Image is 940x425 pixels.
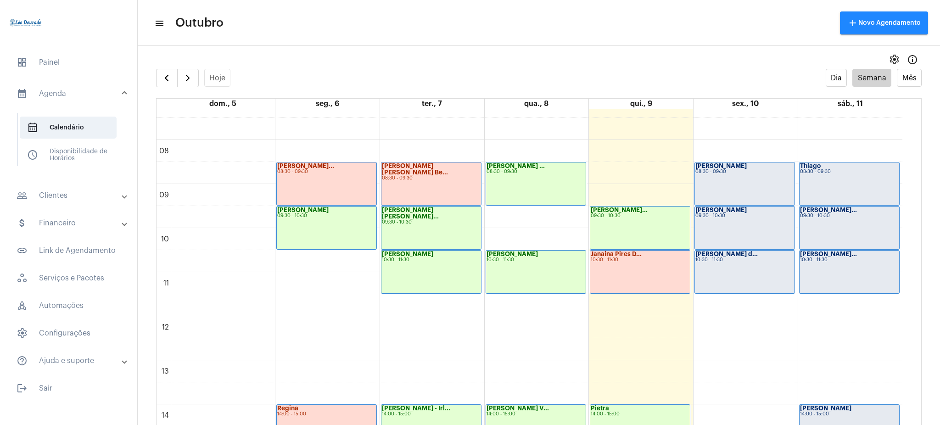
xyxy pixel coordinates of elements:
[17,355,28,366] mat-icon: sidenav icon
[17,218,28,229] mat-icon: sidenav icon
[591,213,689,218] div: 09:30 - 10:30
[382,412,481,417] div: 14:00 - 15:00
[277,405,298,411] strong: Regina
[836,99,865,109] a: 11 de outubro de 2025
[17,383,28,394] mat-icon: sidenav icon
[695,169,794,174] div: 08:30 - 09:30
[695,207,747,213] strong: [PERSON_NAME]
[162,279,171,287] div: 11
[487,257,585,263] div: 10:30 - 11:30
[20,117,117,139] span: Calendário
[826,69,847,87] button: Dia
[314,99,341,109] a: 6 de outubro de 2025
[17,328,28,339] span: sidenav icon
[628,99,654,109] a: 9 de outubro de 2025
[382,257,481,263] div: 10:30 - 11:30
[17,190,28,201] mat-icon: sidenav icon
[160,411,171,419] div: 14
[6,350,137,372] mat-expansion-panel-header: sidenav iconAjuda e suporte
[730,99,761,109] a: 10 de outubro de 2025
[9,322,128,344] span: Configurações
[695,213,794,218] div: 09:30 - 10:30
[159,235,171,243] div: 10
[382,163,448,175] strong: [PERSON_NAME] [PERSON_NAME] Be...
[840,11,928,34] button: Novo Agendamento
[9,51,128,73] span: Painel
[695,163,747,169] strong: [PERSON_NAME]
[800,169,899,174] div: 08:30 - 09:30
[420,99,444,109] a: 7 de outubro de 2025
[897,69,922,87] button: Mês
[591,405,609,411] strong: Pietra
[382,220,481,225] div: 09:30 - 10:30
[17,300,28,311] span: sidenav icon
[207,99,238,109] a: 5 de outubro de 2025
[157,191,171,199] div: 09
[487,251,538,257] strong: [PERSON_NAME]
[487,163,545,169] strong: [PERSON_NAME] ...
[17,88,123,99] mat-panel-title: Agenda
[847,17,858,28] mat-icon: add
[903,50,922,69] button: Info
[277,207,329,213] strong: [PERSON_NAME]
[591,257,689,263] div: 10:30 - 11:30
[6,185,137,207] mat-expansion-panel-header: sidenav iconClientes
[800,207,857,213] strong: [PERSON_NAME]...
[7,5,44,41] img: 4c910ca3-f26c-c648-53c7-1a2041c6e520.jpg
[487,405,549,411] strong: [PERSON_NAME] V...
[800,412,899,417] div: 14:00 - 15:00
[204,69,231,87] button: Hoje
[800,213,899,218] div: 09:30 - 10:30
[277,169,376,174] div: 08:30 - 09:30
[175,16,224,30] span: Outubro
[591,207,648,213] strong: [PERSON_NAME]...
[154,18,163,29] mat-icon: sidenav icon
[800,163,821,169] strong: Thiago
[6,108,137,179] div: sidenav iconAgenda
[177,69,199,87] button: Próximo Semana
[522,99,550,109] a: 8 de outubro de 2025
[9,295,128,317] span: Automações
[847,20,921,26] span: Novo Agendamento
[800,405,851,411] strong: [PERSON_NAME]
[17,190,123,201] mat-panel-title: Clientes
[9,267,128,289] span: Serviços e Pacotes
[695,251,758,257] strong: [PERSON_NAME] d...
[277,163,334,169] strong: [PERSON_NAME]...
[157,147,171,155] div: 08
[889,54,900,65] span: settings
[382,176,481,181] div: 08:30 - 09:30
[487,412,585,417] div: 14:00 - 15:00
[695,257,794,263] div: 10:30 - 11:30
[382,405,450,411] strong: [PERSON_NAME] - Irl...
[160,323,171,331] div: 12
[156,69,178,87] button: Semana Anterior
[591,251,642,257] strong: Janaina Pires D...
[9,240,128,262] span: Link de Agendamento
[382,207,439,219] strong: [PERSON_NAME] [PERSON_NAME]...
[800,251,857,257] strong: [PERSON_NAME]...
[6,79,137,108] mat-expansion-panel-header: sidenav iconAgenda
[160,367,171,375] div: 13
[17,245,28,256] mat-icon: sidenav icon
[800,257,899,263] div: 10:30 - 11:30
[20,144,117,166] span: Disponibilidade de Horários
[17,218,123,229] mat-panel-title: Financeiro
[17,88,28,99] mat-icon: sidenav icon
[17,355,123,366] mat-panel-title: Ajuda e suporte
[885,50,903,69] button: settings
[27,150,38,161] span: sidenav icon
[907,54,918,65] mat-icon: Info
[852,69,891,87] button: Semana
[487,169,585,174] div: 08:30 - 09:30
[277,412,376,417] div: 14:00 - 15:00
[6,212,137,234] mat-expansion-panel-header: sidenav iconFinanceiro
[591,412,689,417] div: 14:00 - 15:00
[27,122,38,133] span: sidenav icon
[277,213,376,218] div: 09:30 - 10:30
[17,273,28,284] span: sidenav icon
[17,57,28,68] span: sidenav icon
[9,377,128,399] span: Sair
[382,251,433,257] strong: [PERSON_NAME]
